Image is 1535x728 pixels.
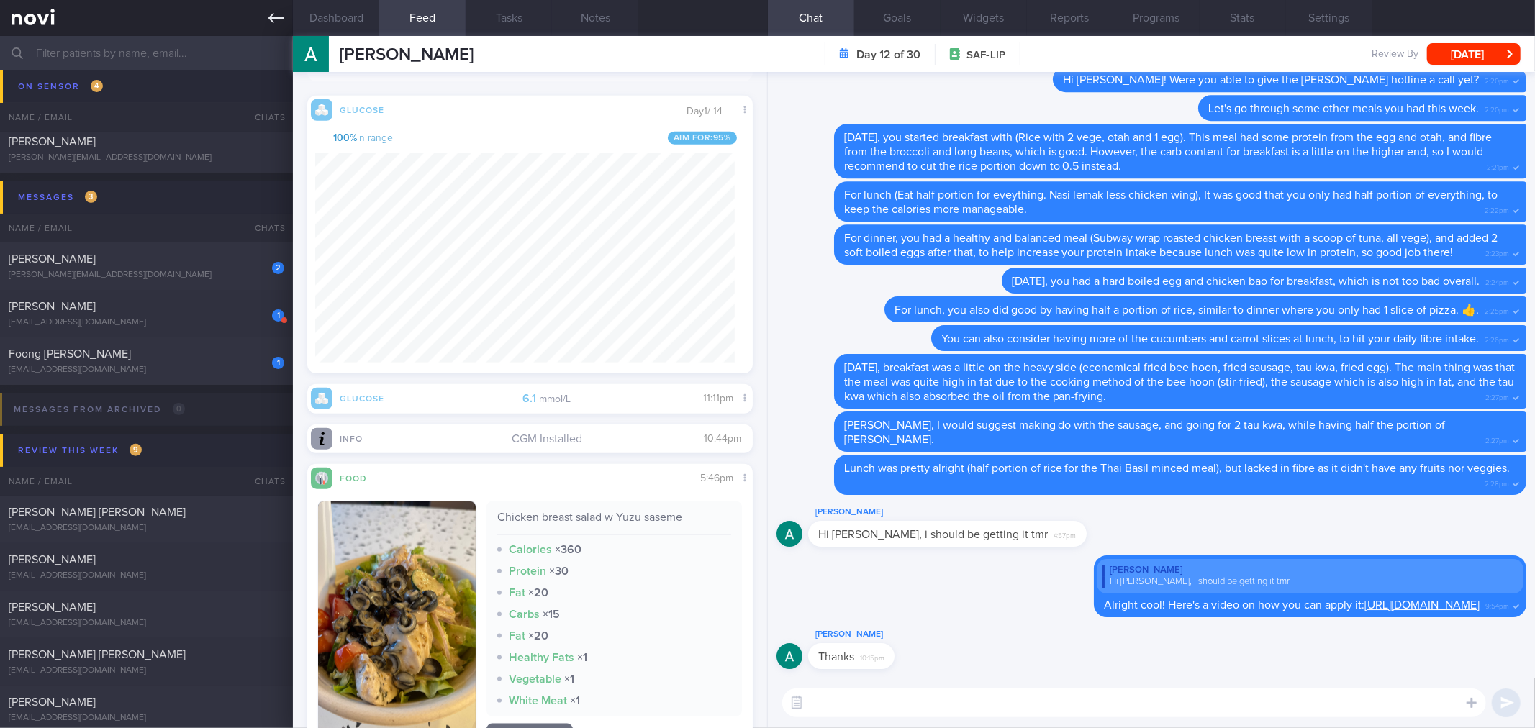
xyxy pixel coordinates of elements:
span: 2:20pm [1485,101,1509,115]
span: [PERSON_NAME] [9,301,96,312]
span: 2:27pm [1485,432,1509,446]
div: Hi [PERSON_NAME], i should be getting it tmr [1102,576,1518,588]
span: 2:25pm [1485,303,1509,317]
strong: Healthy Fats [509,652,574,663]
div: Messages [14,188,101,207]
span: 2:26pm [1485,332,1509,345]
strong: Protein [509,565,546,577]
div: Food [332,471,390,483]
span: 10:44pm [705,434,742,444]
div: [PERSON_NAME] [1102,565,1518,576]
div: Chicken breast salad w Yuzu saseme [497,510,730,535]
span: [PERSON_NAME] [PERSON_NAME] [9,506,186,518]
span: in range [333,132,393,145]
small: mmol/L [539,394,571,404]
span: 2:27pm [1485,389,1509,403]
div: [EMAIL_ADDRESS][DOMAIN_NAME] [9,365,284,376]
span: 2:22pm [1485,202,1509,216]
span: Lunch was pretty alright (half portion of rice for the Thai Basil minced meal), but lacked in fib... [844,463,1511,474]
div: [EMAIL_ADDRESS][DOMAIN_NAME] [9,523,284,534]
span: 3 [85,191,97,203]
strong: × 1 [577,652,587,663]
span: Hi [PERSON_NAME]! Were you able to give the [PERSON_NAME] hotline a call yet? [1063,74,1479,86]
span: Review By [1372,48,1418,61]
strong: 6.1 [522,393,536,404]
div: Info [332,432,390,444]
strong: × 20 [528,587,548,599]
span: For lunch, you also did good by having half a portion of rice, similar to dinner where you only h... [895,304,1479,316]
div: [EMAIL_ADDRESS][DOMAIN_NAME] [9,317,284,328]
strong: × 1 [564,673,574,685]
div: [PERSON_NAME] [808,626,938,643]
div: 2 [272,262,284,274]
span: 9:54pm [1485,598,1509,611]
div: Glucose [332,103,390,115]
span: [PERSON_NAME] [9,554,96,565]
span: 4:57pm [1054,527,1077,541]
strong: × 360 [555,544,581,555]
span: 2:20pm [1485,73,1509,86]
span: [PERSON_NAME] [9,696,96,708]
span: For dinner, you had a healthy and balanced meal (Subway wrap roasted chicken breast with a scoop ... [844,232,1498,258]
span: [DATE], you had a hard boiled egg and chicken bao for breakfast, which is not too bad overall. [1012,276,1480,287]
span: [PERSON_NAME] [9,253,96,265]
div: [PERSON_NAME][EMAIL_ADDRESS][DOMAIN_NAME] [9,270,284,281]
div: [PERSON_NAME][EMAIL_ADDRESS][PERSON_NAME][DOMAIN_NAME] [9,105,284,116]
span: Alright cool! Here's a video on how you can apply it: [1104,599,1480,611]
span: 0 [173,403,185,415]
strong: × 15 [543,609,560,620]
div: [EMAIL_ADDRESS][DOMAIN_NAME] [9,665,284,676]
div: 1 [272,357,284,369]
div: [PERSON_NAME][EMAIL_ADDRESS][DOMAIN_NAME] [9,153,284,163]
div: [PERSON_NAME] [808,504,1130,521]
strong: × 1 [570,695,580,706]
span: 10:15pm [860,650,884,663]
span: 9 [130,444,142,456]
div: Messages from Archived [10,400,189,419]
button: [DATE] [1427,43,1521,65]
span: 2:28pm [1485,476,1509,489]
span: [PERSON_NAME], I would suggest making do with the sausage, and going for 2 tau kwa, while having ... [844,419,1446,445]
strong: × 30 [549,565,569,577]
span: 11:11pm [704,393,734,404]
div: Glucose [332,391,390,404]
div: Day 1 / 14 [687,104,734,119]
span: SAF-LIP [966,48,1005,63]
span: 2:24pm [1485,274,1509,288]
span: [PERSON_NAME] [9,601,96,613]
div: [EMAIL_ADDRESS][DOMAIN_NAME] [9,570,284,581]
span: Hi [PERSON_NAME], i should be getting it tmr [818,529,1048,540]
div: [EMAIL_ADDRESS][DOMAIN_NAME] [9,713,284,724]
span: 2:21pm [1487,159,1509,173]
span: Foong [PERSON_NAME] [9,348,131,360]
strong: Vegetable [509,673,561,685]
strong: Carbs [509,609,540,620]
strong: × 20 [528,630,548,642]
div: Review this week [14,441,145,460]
div: CGM Installed [318,432,741,446]
div: Chats [235,467,293,496]
div: Chats [235,214,293,242]
span: Aim for: 95 % [668,132,737,145]
strong: White Meat [509,695,567,706]
span: Thanks [818,651,854,663]
span: Let's go through some other meals you had this week. [1208,103,1479,114]
span: [PERSON_NAME] [9,88,99,100]
span: 2:23pm [1485,245,1509,259]
span: [DATE], breakfast was a little on the heavy side (economical fried bee hoon, fried sausage, tau k... [844,362,1516,402]
strong: Fat [509,630,525,642]
div: 1 [272,309,284,322]
span: [PERSON_NAME] [340,46,474,63]
span: 5:46pm [701,473,734,483]
strong: Fat [509,587,525,599]
strong: Day 12 of 30 [856,47,920,62]
a: [URL][DOMAIN_NAME] [1364,599,1480,611]
span: For lunch (Eat half portion for eveything. Nasi lemak less chicken wing), It was good that you on... [844,189,1498,215]
span: [PERSON_NAME] [9,136,96,147]
span: [DATE], you started breakfast with (Rice with 2 vege, otah and 1 egg). This meal had some protein... [844,132,1493,172]
span: [PERSON_NAME] [PERSON_NAME] [9,649,186,660]
span: You can also consider having more of the cucumbers and carrot slices at lunch, to hit your daily ... [941,333,1479,345]
div: [EMAIL_ADDRESS][DOMAIN_NAME] [9,618,284,629]
strong: 100 % [333,133,357,143]
strong: Calories [509,544,552,555]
